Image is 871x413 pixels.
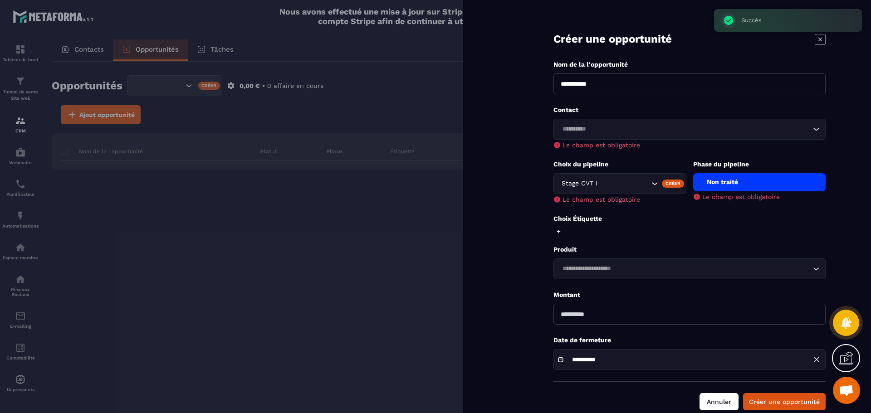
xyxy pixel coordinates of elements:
[743,393,826,410] button: Créer une opportunité
[553,60,826,69] p: Nom de la l'opportunité
[553,245,826,254] p: Produit
[599,179,649,189] input: Search for option
[559,264,811,274] input: Search for option
[553,291,826,299] p: Montant
[553,160,686,169] p: Choix du pipeline
[553,119,826,140] div: Search for option
[553,106,826,114] p: Contact
[553,214,826,223] p: Choix Étiquette
[702,193,780,200] span: Le champ est obligatoire
[700,393,739,410] button: Annuler
[553,258,826,279] div: Search for option
[563,196,640,203] span: Le champ est obligatoire
[559,179,599,189] span: Stage CVT I
[553,336,826,345] p: Date de fermeture
[563,141,640,149] span: Le champ est obligatoire
[553,173,686,194] div: Search for option
[833,377,860,404] a: Ouvrir le chat
[553,32,672,47] p: Créer une opportunité
[662,180,684,188] div: Créer
[693,160,826,169] p: Phase du pipeline
[559,124,811,134] input: Search for option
